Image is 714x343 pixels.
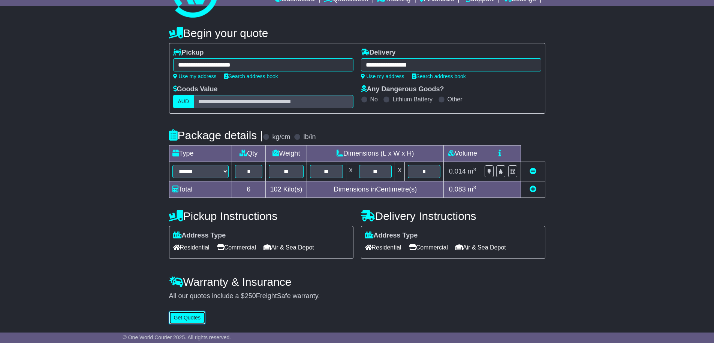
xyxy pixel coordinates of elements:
[412,73,466,79] a: Search address book
[361,49,396,57] label: Delivery
[365,242,401,253] span: Residential
[361,73,404,79] a: Use my address
[270,186,281,193] span: 102
[409,242,448,253] span: Commercial
[173,49,204,57] label: Pickup
[455,242,506,253] span: Air & Sea Depot
[232,146,266,162] td: Qty
[169,129,263,141] h4: Package details |
[169,146,232,162] td: Type
[449,186,466,193] span: 0.083
[473,185,476,190] sup: 3
[307,146,444,162] td: Dimensions (L x W x H)
[395,162,404,181] td: x
[530,186,536,193] a: Add new item
[266,146,307,162] td: Weight
[370,96,378,103] label: No
[224,73,278,79] a: Search address book
[173,232,226,240] label: Address Type
[448,96,463,103] label: Other
[365,232,418,240] label: Address Type
[263,242,314,253] span: Air & Sea Depot
[169,27,545,39] h4: Begin your quote
[392,96,433,103] label: Lithium Battery
[173,95,194,108] label: AUD
[217,242,256,253] span: Commercial
[173,73,217,79] a: Use my address
[449,168,466,175] span: 0.014
[473,167,476,172] sup: 3
[245,292,256,300] span: 250
[169,311,206,324] button: Get Quotes
[232,181,266,198] td: 6
[361,210,545,222] h4: Delivery Instructions
[169,210,353,222] h4: Pickup Instructions
[468,168,476,175] span: m
[468,186,476,193] span: m
[307,181,444,198] td: Dimensions in Centimetre(s)
[169,181,232,198] td: Total
[266,181,307,198] td: Kilo(s)
[169,292,545,300] div: All our quotes include a $ FreightSafe warranty.
[272,133,290,141] label: kg/cm
[303,133,316,141] label: lb/in
[530,168,536,175] a: Remove this item
[346,162,356,181] td: x
[169,276,545,288] h4: Warranty & Insurance
[361,85,444,94] label: Any Dangerous Goods?
[123,334,231,340] span: © One World Courier 2025. All rights reserved.
[173,85,218,94] label: Goods Value
[173,242,210,253] span: Residential
[444,146,481,162] td: Volume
